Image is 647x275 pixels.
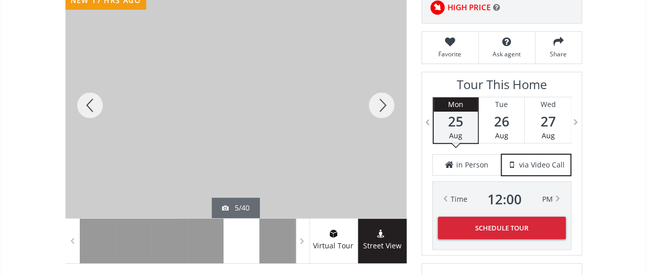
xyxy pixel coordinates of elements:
div: Mon [434,97,478,112]
span: 27 [525,114,571,129]
div: Wed [525,97,571,112]
span: Aug [542,131,555,140]
span: Favorite [427,50,473,58]
span: Share [541,50,576,58]
span: Aug [495,131,508,140]
span: 12 : 00 [487,192,522,206]
span: HIGH PRICE [448,2,490,13]
span: via Video Call [519,160,565,170]
button: Schedule Tour [438,217,566,239]
span: Ask agent [484,50,530,58]
img: virtual tour icon [328,229,339,238]
div: Tue [479,97,524,112]
span: in Person [456,160,488,170]
span: Street View [358,240,407,252]
h3: Tour This Home [432,77,571,97]
span: 25 [434,114,478,129]
span: 26 [479,114,524,129]
span: Aug [449,131,462,140]
span: Virtual Tour [309,240,358,252]
div: Time PM [451,192,553,206]
a: virtual tour iconVirtual Tour [309,219,358,263]
div: 5/40 [222,203,250,213]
